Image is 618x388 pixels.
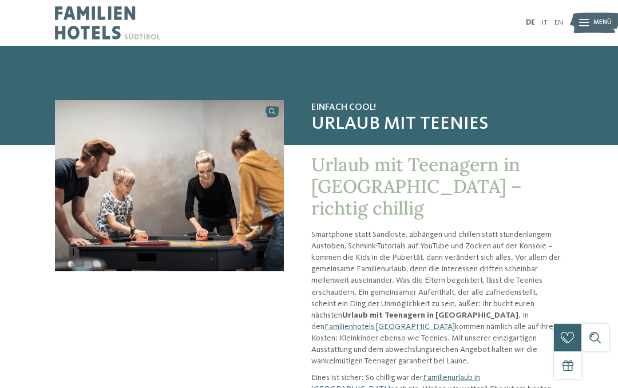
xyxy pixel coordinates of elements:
[593,18,612,27] span: Menü
[55,100,284,271] img: Urlaub mit Teenagern in Südtirol geplant?
[311,153,522,220] span: Urlaub mit Teenagern in [GEOGRAPHIC_DATA] – richtig chillig
[542,19,548,26] a: IT
[526,19,535,26] a: DE
[324,323,455,331] a: Familienhotels [GEOGRAPHIC_DATA]
[311,113,563,135] span: Urlaub mit Teenies
[342,311,518,319] strong: Urlaub mit Teenagern in [GEOGRAPHIC_DATA]
[311,229,563,367] p: Smartphone statt Sandkiste, abhängen und chillen statt stundenlangem Austoben, Schmink-Tutorials ...
[554,19,563,26] a: EN
[311,102,563,113] span: Einfach cool!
